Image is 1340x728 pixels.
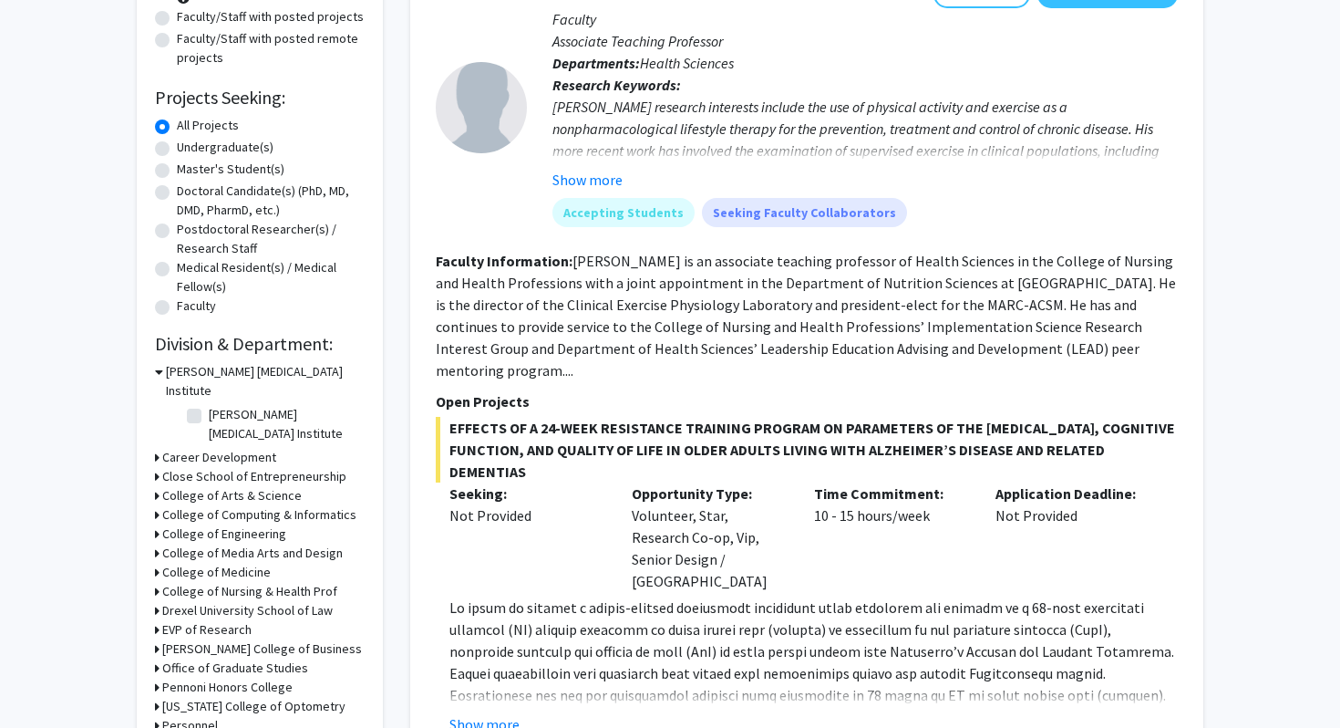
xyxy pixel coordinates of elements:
[162,659,308,678] h3: Office of Graduate Studies
[995,483,1150,504] p: Application Deadline:
[177,296,216,316] label: Faculty
[814,483,969,504] p: Time Commitment:
[436,390,1178,412] p: Open Projects
[449,504,604,526] div: Not Provided
[618,483,800,592] div: Volunteer, Star, Research Co-op, Vip, Senior Design / [GEOGRAPHIC_DATA]
[162,525,286,544] h3: College of Engineering
[162,544,343,563] h3: College of Media Arts and Design
[449,483,604,504] p: Seeking:
[177,258,365,296] label: Medical Resident(s) / Medical Fellow(s)
[162,601,333,620] h3: Drexel University School of Law
[166,362,365,400] h3: [PERSON_NAME] [MEDICAL_DATA] Institute
[162,582,337,601] h3: College of Nursing & Health Prof
[552,169,623,191] button: Show more
[436,417,1178,483] span: EFFECTS OF A 24-WEEK RESISTANCE TRAINING PROGRAM ON PARAMETERS OF THE [MEDICAL_DATA], COGNITIVE F...
[640,54,734,72] span: Health Sciences
[162,697,345,716] h3: [US_STATE] College of Optometry
[177,138,273,157] label: Undergraduate(s)
[162,467,346,486] h3: Close School of Entrepreneurship
[552,76,681,94] b: Research Keywords:
[436,252,572,270] b: Faculty Information:
[177,116,239,135] label: All Projects
[982,483,1164,592] div: Not Provided
[162,620,252,640] h3: EVP of Research
[177,160,284,179] label: Master's Student(s)
[552,30,1178,52] p: Associate Teaching Professor
[436,252,1176,380] fg-read-more: [PERSON_NAME] is an associate teaching professor of Health Sciences in the College of Nursing and...
[162,678,293,697] h3: Pennoni Honors College
[155,333,365,355] h2: Division & Department:
[552,198,695,227] mat-chip: Accepting Students
[14,646,77,714] iframe: Chat
[162,448,276,467] h3: Career Development
[632,483,787,504] p: Opportunity Type:
[162,505,356,525] h3: College of Computing & Informatics
[702,198,907,227] mat-chip: Seeking Faculty Collaborators
[162,486,302,505] h3: College of Arts & Science
[552,8,1178,30] p: Faculty
[800,483,983,592] div: 10 - 15 hours/week
[552,96,1178,249] div: [PERSON_NAME] research interests include the use of physical activity and exercise as a nonpharma...
[177,182,365,220] label: Doctoral Candidate(s) (PhD, MD, DMD, PharmD, etc.)
[552,54,640,72] b: Departments:
[177,7,364,26] label: Faculty/Staff with posted projects
[177,29,365,68] label: Faculty/Staff with posted remote projects
[177,220,365,258] label: Postdoctoral Researcher(s) / Research Staff
[155,87,365,109] h2: Projects Seeking:
[162,640,362,659] h3: [PERSON_NAME] College of Business
[209,405,360,443] label: [PERSON_NAME] [MEDICAL_DATA] Institute
[162,563,271,582] h3: College of Medicine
